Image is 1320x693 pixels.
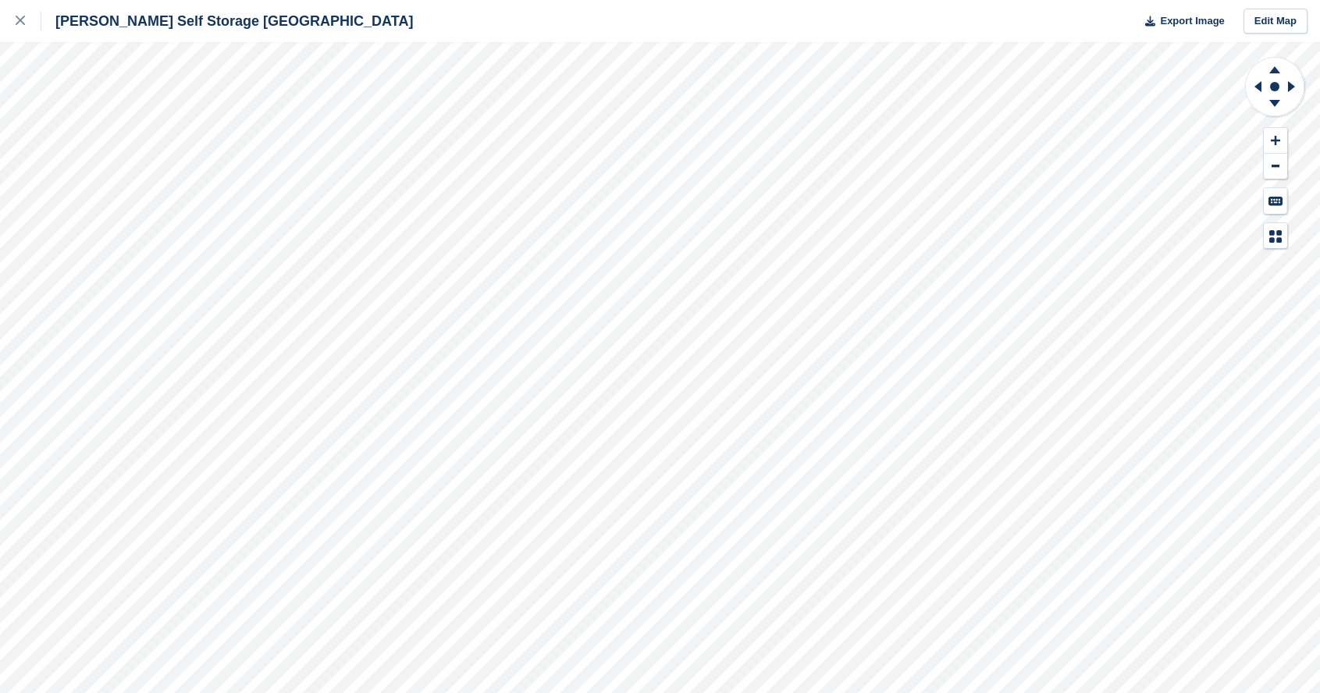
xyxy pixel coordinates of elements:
button: Zoom Out [1264,154,1287,179]
button: Map Legend [1264,223,1287,249]
button: Export Image [1136,9,1225,34]
button: Zoom In [1264,128,1287,154]
a: Edit Map [1244,9,1308,34]
button: Keyboard Shortcuts [1264,188,1287,214]
div: [PERSON_NAME] Self Storage [GEOGRAPHIC_DATA] [41,12,413,30]
span: Export Image [1160,13,1224,29]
